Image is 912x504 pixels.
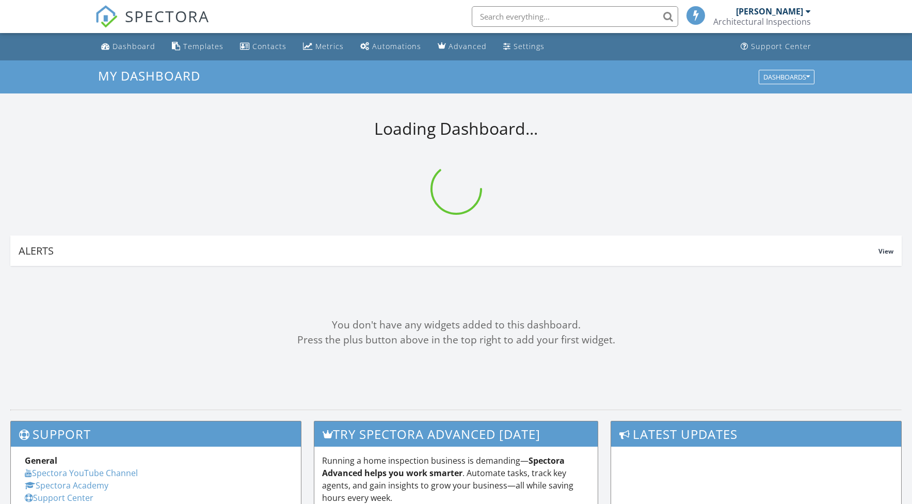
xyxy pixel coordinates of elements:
input: Search everything... [472,6,678,27]
a: Settings [499,37,549,56]
span: My Dashboard [98,67,200,84]
div: Architectural Inspections [713,17,811,27]
a: Dashboard [97,37,159,56]
div: Dashboards [763,73,810,81]
h3: Try spectora advanced [DATE] [314,421,598,447]
button: Dashboards [759,70,814,84]
h3: Latest Updates [611,421,901,447]
div: Metrics [315,41,344,51]
div: [PERSON_NAME] [736,6,803,17]
a: Contacts [236,37,291,56]
a: Advanced [434,37,491,56]
a: Spectora YouTube Channel [25,467,138,479]
div: Support Center [751,41,811,51]
img: The Best Home Inspection Software - Spectora [95,5,118,28]
div: Alerts [19,244,878,258]
a: SPECTORA [95,14,210,36]
div: You don't have any widgets added to this dashboard. [10,318,902,333]
strong: Spectora Advanced helps you work smarter [322,455,565,479]
a: Templates [168,37,228,56]
p: Running a home inspection business is demanding— . Automate tasks, track key agents, and gain ins... [322,454,590,504]
a: Spectora Academy [25,480,108,491]
div: Automations [372,41,421,51]
a: Support Center [25,492,93,503]
strong: General [25,455,57,466]
h3: Support [11,421,301,447]
a: Automations (Basic) [356,37,425,56]
div: Dashboard [113,41,155,51]
div: Templates [183,41,223,51]
span: SPECTORA [125,5,210,27]
a: Support Center [737,37,815,56]
div: Press the plus button above in the top right to add your first widget. [10,333,902,348]
div: Settings [514,41,545,51]
a: Metrics [299,37,348,56]
div: Contacts [252,41,286,51]
span: View [878,247,893,256]
div: Advanced [449,41,487,51]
